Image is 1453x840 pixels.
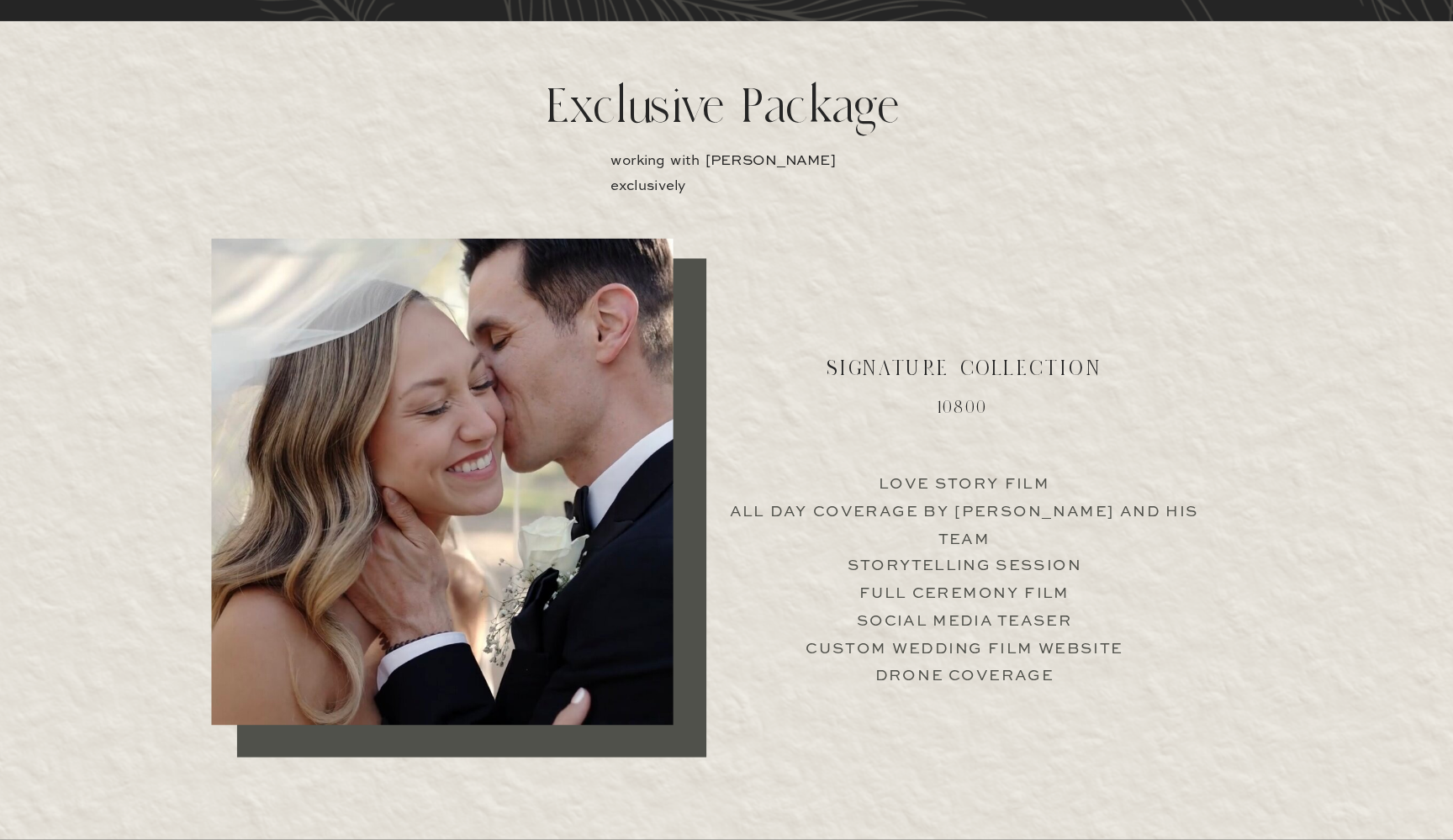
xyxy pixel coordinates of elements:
h2: Signature collection [785,335,1096,370]
p: Love Story Film All Day Coverage by [PERSON_NAME] and his team Storytelling Session Full Ceremony... [732,445,1149,606]
h2: 10800 [857,375,1022,398]
p: working with [PERSON_NAME] exclusively [627,157,827,175]
h1: Exclusive Package [404,89,1049,145]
